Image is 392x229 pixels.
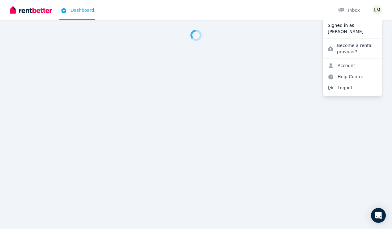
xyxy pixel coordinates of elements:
a: Account [323,60,360,71]
img: RentBetter [10,5,52,15]
a: Become a rental provider? [323,40,382,57]
span: Logout [323,82,382,93]
img: Lara Mackay [372,5,382,15]
div: Open Intercom Messenger [371,208,386,223]
p: [PERSON_NAME] [328,28,377,35]
a: Help Centre [323,71,368,82]
p: Signed in as [328,22,377,28]
div: Inbox [338,7,360,13]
